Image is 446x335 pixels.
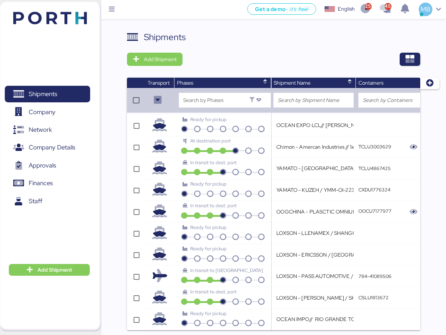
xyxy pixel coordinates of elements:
[358,273,392,279] q-button: 784-41089506
[5,139,90,156] a: Company Details
[363,96,420,105] input: Search by Containers
[29,178,53,188] span: Finances
[358,165,391,172] q-button: TCLU4867425
[5,86,90,103] a: Shipments
[190,116,227,123] span: Ready for pickup
[278,96,349,105] input: Search by Shipment Name
[127,53,183,66] button: Add Shipment
[421,4,431,14] span: MB
[190,202,237,209] span: In transit to dest. port
[177,80,193,86] span: Phases
[5,121,90,138] a: Network
[190,138,231,144] span: At destination port
[106,3,118,16] button: Menu
[38,265,72,274] span: Add Shipment
[358,187,390,193] q-button: CXDU1776324
[29,160,56,171] span: Approvals
[5,157,90,174] a: Approvals
[29,196,42,207] span: Staff
[190,246,227,252] span: Ready for pickup
[5,193,90,210] a: Staff
[190,224,227,230] span: Ready for pickup
[29,107,56,117] span: Company
[29,142,75,153] span: Company Details
[190,289,237,295] span: In transit to dest. port
[338,5,355,13] div: English
[29,89,57,99] span: Shipments
[358,295,389,301] q-button: CSLU1813672
[144,55,177,64] span: Add Shipment
[190,159,237,166] span: In transit to dest. port
[5,103,90,120] a: Company
[29,124,52,135] span: Network
[148,80,170,86] span: Transport
[9,264,90,276] button: Add Shipment
[5,175,90,192] a: Finances
[190,267,263,274] span: In transit to [GEOGRAPHIC_DATA]
[358,208,392,214] q-button: OOCU7177977
[274,80,311,86] span: Shipment Name
[144,31,186,44] div: Shipments
[358,80,383,86] span: Containers
[358,144,391,150] q-button: TCLU3003629
[190,181,227,187] span: Ready for pickup
[190,310,227,317] span: Ready for pickup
